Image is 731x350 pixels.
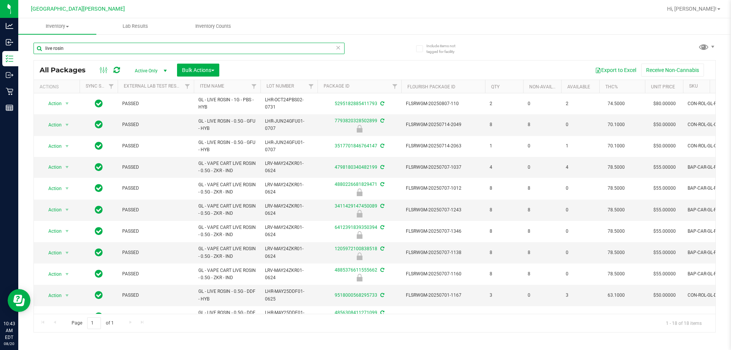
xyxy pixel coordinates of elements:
inline-svg: Inventory [6,55,13,62]
div: Actions [40,84,77,89]
span: $50.00000 [650,290,680,301]
span: FLSRWGM-20250707-1012 [406,185,480,192]
iframe: Resource center [8,289,30,312]
span: Sync from Compliance System [379,118,384,123]
span: 8 [528,313,557,320]
span: 0 [528,100,557,107]
span: select [62,205,72,215]
span: 63.1000 [604,290,629,301]
span: Inventory [18,23,96,30]
span: PASSED [122,313,189,320]
span: 0 [566,228,595,235]
span: LRV-MAY24ZKR01-0624 [265,224,313,238]
span: FLSRWGM-20250707-1243 [406,206,480,214]
span: select [62,226,72,237]
span: GL - LIVE ROSIN - 1G - PBS - HYB [198,96,256,111]
span: FLSRWGM-20250707-1037 [406,164,480,171]
span: Action [41,205,62,215]
inline-svg: Retail [6,88,13,95]
input: 1 [87,317,101,329]
a: 3517701846764147 [335,143,377,149]
span: In Sync [95,119,103,130]
span: PASSED [122,164,189,171]
span: Bulk Actions [182,67,214,73]
span: 8 [490,185,519,192]
span: select [62,98,72,109]
a: 6412391839350394 [335,225,377,230]
span: LRV-MAY24ZKR01-0624 [265,160,313,174]
span: LRV-MAY24ZKR01-0624 [265,267,313,281]
span: LRV-MAY24ZKR01-0624 [265,181,313,196]
div: Newly Received [316,210,402,217]
span: FLSRWGM-20250701-1167 [406,292,480,299]
span: 4 [490,164,519,171]
span: GL - LIVE ROSIN - 0.5G - DDF - HYB [198,309,256,324]
span: 8 [528,228,557,235]
span: PASSED [122,100,189,107]
span: Hi, [PERSON_NAME]! [667,6,717,12]
span: 78.5000 [604,205,629,216]
span: In Sync [95,205,103,215]
span: Action [41,269,62,280]
span: 3 [490,292,519,299]
input: Search Package ID, Item Name, SKU, Lot or Part Number... [34,43,345,54]
span: LHR-JUN24GFU01-0707 [265,118,313,132]
span: [GEOGRAPHIC_DATA][PERSON_NAME] [31,6,125,12]
a: Non-Available [529,84,563,89]
span: Action [41,290,62,301]
span: Action [41,183,62,194]
div: Newly Received [316,125,402,133]
span: 3 [566,292,595,299]
span: Sync from Compliance System [379,292,384,298]
a: 4798180340482199 [335,165,377,170]
a: 5295182885411793 [335,101,377,106]
a: 4880226681829471 [335,182,377,187]
a: Filter [248,80,260,93]
a: Flourish Package ID [407,84,455,89]
span: 74.5000 [604,98,629,109]
a: Available [567,84,590,89]
span: FLSRWGM-20250707-1138 [406,249,480,256]
span: 78.5000 [604,226,629,237]
span: LHR-OCT24PBS02-0731 [265,96,313,111]
inline-svg: Outbound [6,71,13,79]
span: GL - VAPE CART LIVE ROSIN - 0.5G - ZKR - IND [198,245,256,260]
span: 4 [566,164,595,171]
span: 8 [490,206,519,214]
a: Filter [389,80,401,93]
span: PASSED [122,292,189,299]
span: GL - VAPE CART LIVE ROSIN - 0.5G - ZKR - IND [198,160,256,174]
span: Sync from Compliance System [379,310,384,315]
a: 9518000568295733 [335,292,377,298]
span: 0 [566,249,595,256]
span: PASSED [122,185,189,192]
a: Sync Status [86,83,115,89]
span: Sync from Compliance System [379,143,384,149]
a: Lot Number [267,83,294,89]
span: Page of 1 [65,317,120,329]
span: LRV-MAY24ZKR01-0624 [265,245,313,260]
span: GL - VAPE CART LIVE ROSIN - 0.5G - ZKR - IND [198,224,256,238]
span: Action [41,141,62,152]
a: Package ID [324,83,350,89]
span: Sync from Compliance System [379,203,384,209]
span: 8 [528,270,557,278]
span: 78.5000 [604,268,629,280]
a: SKU [689,83,698,89]
span: LRV-MAY24ZKR01-0624 [265,203,313,217]
span: Action [41,120,62,130]
span: 0 [566,313,595,320]
span: In Sync [95,183,103,193]
span: Clear [335,43,341,53]
span: FLSRWGM-20250707-1160 [406,270,480,278]
div: Newly Received [316,189,402,196]
span: 1 [490,142,519,150]
span: PASSED [122,249,189,256]
div: Newly Received [316,253,402,260]
a: 7793820328502899 [335,118,377,123]
span: $55.00000 [650,247,680,258]
span: FLSRWGM-20250807-110 [406,100,480,107]
p: 10:43 AM EDT [3,320,15,341]
span: GL - VAPE CART LIVE ROSIN - 0.5G - ZKR - IND [198,181,256,196]
span: LHR-MAY25DDF01-0625 [265,309,313,324]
